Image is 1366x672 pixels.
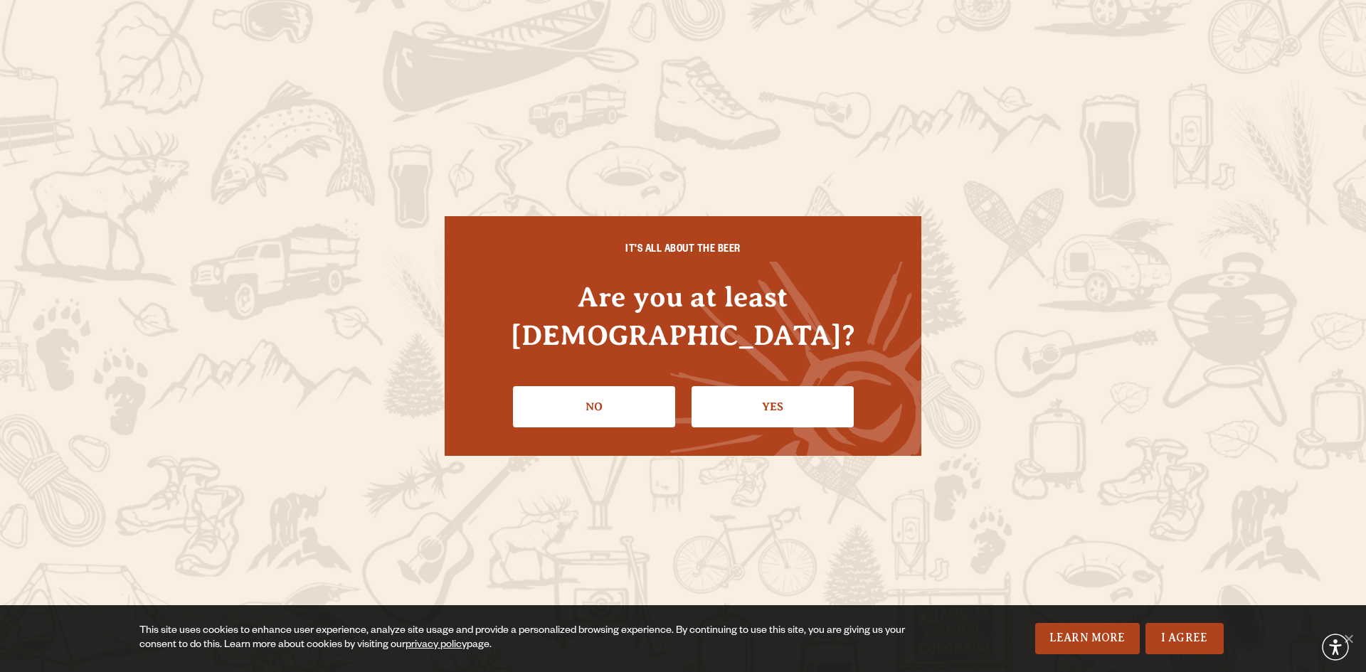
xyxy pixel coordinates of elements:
[1145,623,1224,654] a: I Agree
[513,386,675,427] a: No
[1035,623,1140,654] a: Learn More
[692,386,854,427] a: Confirm I'm 21 or older
[473,278,893,353] h4: Are you at least [DEMOGRAPHIC_DATA]?
[406,640,467,651] a: privacy policy
[139,624,916,653] div: This site uses cookies to enhance user experience, analyze site usage and provide a personalized ...
[473,245,893,257] h6: IT'S ALL ABOUT THE BEER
